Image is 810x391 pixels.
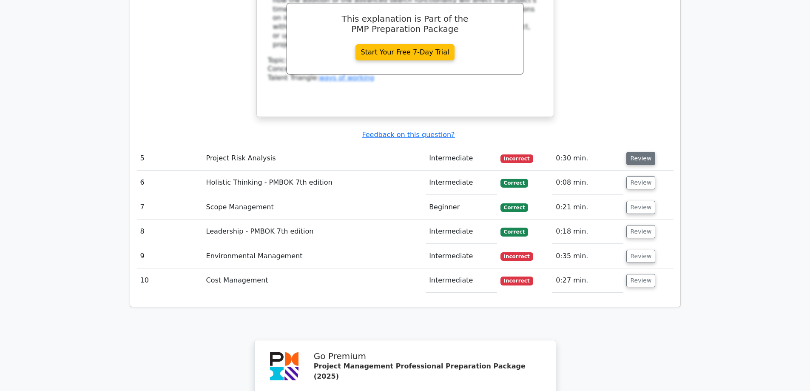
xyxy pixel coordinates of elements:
[203,268,426,293] td: Cost Management
[626,152,655,165] button: Review
[626,250,655,263] button: Review
[137,244,203,268] td: 9
[137,171,203,195] td: 6
[500,203,528,212] span: Correct
[203,220,426,244] td: Leadership - PMBOK 7th edition
[137,220,203,244] td: 8
[203,244,426,268] td: Environmental Management
[426,195,497,220] td: Beginner
[137,268,203,293] td: 10
[552,146,623,171] td: 0:30 min.
[355,44,455,60] a: Start Your Free 7-Day Trial
[552,220,623,244] td: 0:18 min.
[137,146,203,171] td: 5
[426,268,497,293] td: Intermediate
[426,146,497,171] td: Intermediate
[552,268,623,293] td: 0:27 min.
[626,201,655,214] button: Review
[203,171,426,195] td: Holistic Thinking - PMBOK 7th edition
[500,179,528,187] span: Correct
[268,65,543,74] div: Concept:
[500,252,533,261] span: Incorrect
[552,171,623,195] td: 0:08 min.
[500,277,533,285] span: Incorrect
[500,154,533,163] span: Incorrect
[626,274,655,287] button: Review
[552,244,623,268] td: 0:35 min.
[626,225,655,238] button: Review
[268,56,543,83] div: Talent Triangle:
[203,146,426,171] td: Project Risk Analysis
[319,74,374,82] a: ways of working
[362,131,455,139] a: Feedback on this question?
[203,195,426,220] td: Scope Management
[500,228,528,236] span: Correct
[426,244,497,268] td: Intermediate
[552,195,623,220] td: 0:21 min.
[137,195,203,220] td: 7
[626,176,655,189] button: Review
[426,171,497,195] td: Intermediate
[268,56,543,65] div: Topic:
[426,220,497,244] td: Intermediate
